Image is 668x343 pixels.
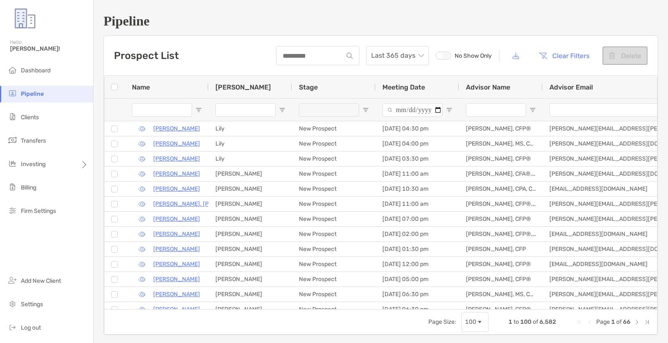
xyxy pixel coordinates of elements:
div: [DATE] 04:00 pm [376,136,459,151]
div: New Prospect [292,272,376,287]
div: 100 [465,318,476,325]
div: [PERSON_NAME] [209,302,292,317]
h3: Prospect List [114,50,179,61]
a: [PERSON_NAME] [153,214,200,224]
div: New Prospect [292,136,376,151]
span: Transfers [21,137,46,144]
span: Add New Client [21,277,61,284]
span: Clients [21,114,39,121]
span: Dashboard [21,67,51,74]
input: Name Filter Input [132,103,192,117]
a: [PERSON_NAME] [153,184,200,194]
div: [PERSON_NAME], CPA, CFP® [459,182,543,196]
div: New Prospect [292,302,376,317]
span: Advisor Email [549,83,593,91]
div: New Prospect [292,121,376,136]
span: Last 365 days [371,46,424,65]
div: Lily [209,151,292,166]
a: [PERSON_NAME] [153,259,200,269]
div: [PERSON_NAME] [209,242,292,256]
span: 66 [623,318,630,325]
div: [PERSON_NAME] [209,257,292,271]
div: [PERSON_NAME], MS, CFP®, CFA®, AFC® [459,136,543,151]
span: Meeting Date [382,83,425,91]
a: [PERSON_NAME] [153,229,200,239]
div: [PERSON_NAME] [209,212,292,226]
a: [PERSON_NAME] [153,138,200,149]
div: [PERSON_NAME], CFP® [459,121,543,136]
div: [PERSON_NAME] [209,272,292,287]
div: [PERSON_NAME] [209,227,292,241]
img: pipeline icon [8,88,18,98]
label: No Show Only [435,51,492,60]
span: Billing [21,184,36,191]
div: [DATE] 06:30 pm [376,287,459,302]
div: [PERSON_NAME] [209,197,292,211]
div: [DATE] 04:30 pm [376,121,459,136]
img: Zoe Logo [10,3,40,33]
img: firm-settings icon [8,205,18,215]
span: Settings [21,301,43,308]
div: New Prospect [292,257,376,271]
span: [PERSON_NAME]! [10,45,88,52]
span: Pipeline [21,90,44,97]
span: 1 [611,318,615,325]
button: Clear Filters [532,46,596,65]
button: Open Filter Menu [529,107,536,113]
div: New Prospect [292,212,376,226]
div: New Prospect [292,287,376,302]
input: Meeting Date Filter Input [382,103,443,117]
div: [PERSON_NAME], MS, CFP® [459,287,543,302]
span: 100 [520,318,531,325]
div: [DATE] 06:30 pm [376,302,459,317]
div: Next Page [634,319,640,325]
a: [PERSON_NAME]. [PERSON_NAME] [153,199,250,209]
span: 6,582 [539,318,556,325]
div: [PERSON_NAME] [209,166,292,181]
img: add_new_client icon [8,275,18,285]
div: [PERSON_NAME], CFP® [459,272,543,287]
img: input icon [347,53,353,59]
span: Advisor Name [466,83,510,91]
div: [DATE] 11:00 am [376,197,459,211]
div: [PERSON_NAME], CFP® [459,212,543,226]
img: clients icon [8,112,18,122]
div: Lily [209,136,292,151]
h1: Pipeline [104,13,658,29]
div: New Prospect [292,197,376,211]
div: [PERSON_NAME], CFP®, CDFA® [459,302,543,317]
a: [PERSON_NAME] [153,274,200,284]
div: [PERSON_NAME], CFP® [459,151,543,166]
span: Firm Settings [21,207,56,215]
span: of [533,318,538,325]
div: First Page [576,319,583,325]
span: Page [596,318,610,325]
a: [PERSON_NAME] [153,154,200,164]
div: [DATE] 07:00 pm [376,212,459,226]
div: [DATE] 11:00 am [376,166,459,181]
a: [PERSON_NAME] [153,123,200,134]
div: New Prospect [292,227,376,241]
span: of [616,318,622,325]
div: New Prospect [292,151,376,166]
a: [PERSON_NAME] [153,244,200,254]
div: [PERSON_NAME] [209,182,292,196]
div: Page Size [461,312,488,332]
a: [PERSON_NAME] [153,289,200,299]
span: 1 [509,318,512,325]
div: [PERSON_NAME], CFP [459,242,543,256]
div: Previous Page [586,319,593,325]
img: investing icon [8,159,18,169]
button: Open Filter Menu [279,107,286,113]
div: [PERSON_NAME] [209,287,292,302]
button: Open Filter Menu [362,107,369,113]
div: [DATE] 05:00 pm [376,272,459,287]
div: [DATE] 01:30 pm [376,242,459,256]
span: to [514,318,519,325]
div: Last Page [644,319,650,325]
